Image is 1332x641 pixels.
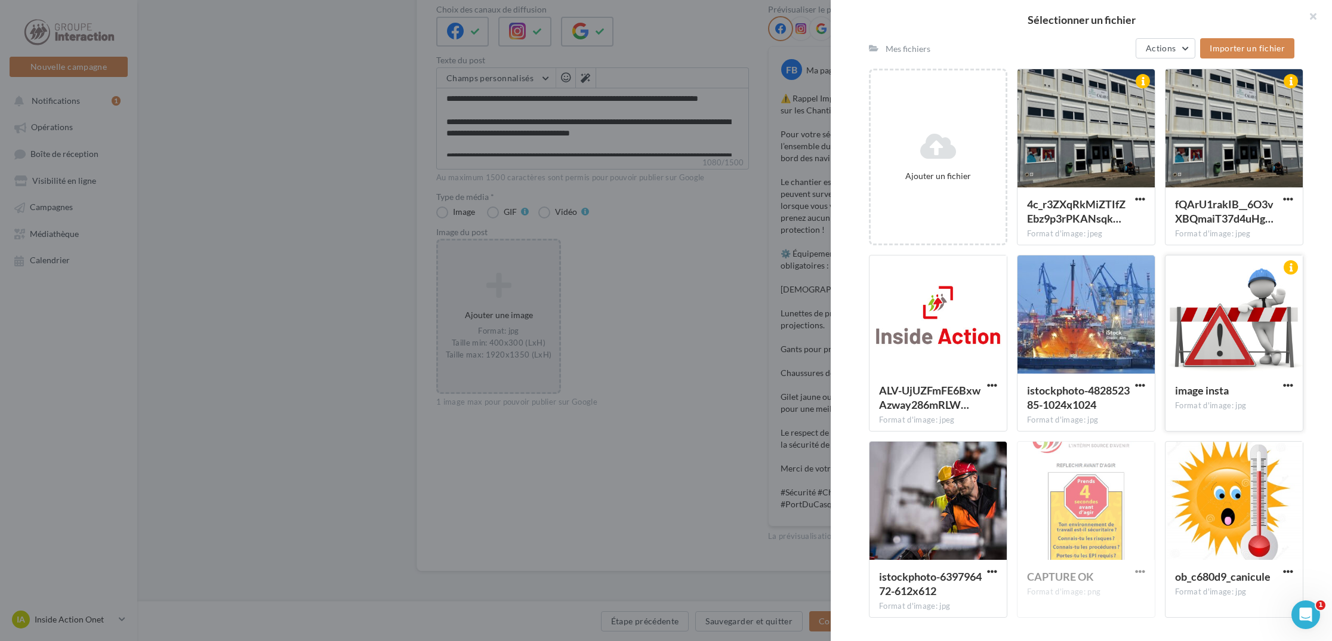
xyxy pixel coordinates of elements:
div: Format d'image: jpeg [879,415,997,426]
span: Importer un fichier [1210,43,1285,53]
div: Format d'image: jpg [1175,587,1293,597]
span: ALV-UjUZFmFE6BxwAzway286mRLWffufsN5FSC8Czzmc2zapifEe7Wk [879,384,980,411]
div: Format d'image: jpg [1027,415,1145,426]
button: Actions [1136,38,1195,58]
div: Format d'image: jpeg [1027,229,1145,239]
div: Ajouter un fichier [875,170,1001,182]
span: image insta [1175,384,1229,397]
span: istockphoto-639796472-612x612 [879,570,982,597]
div: Format d'image: jpeg [1175,229,1293,239]
h2: Sélectionner un fichier [850,14,1313,25]
span: ob_c680d9_canicule [1175,570,1271,583]
div: Mes fichiers [886,43,930,55]
span: istockphoto-482852385-1024x1024 [1027,384,1130,411]
iframe: Intercom live chat [1291,600,1320,629]
span: Actions [1146,43,1176,53]
span: fQArU1rakIB__6O3vXBQmaiT37d4uHgBpy5rCqHMJVenEK9rax6D4bDjfmD8kbYZeML8m9j74utHkP0fsA=s0 [1175,198,1274,225]
div: Format d'image: jpg [879,601,997,612]
div: Format d'image: jpg [1175,400,1293,411]
button: Importer un fichier [1200,38,1294,58]
span: 1 [1316,600,1325,610]
span: 4c_r3ZXqRkMiZTIfZEbz9p3rPKANsqkOx3nLJujS8qusadrW9XiNaZL_R2PCYFfqMfdNGAsebLkOhkgqJQ=s0 [1027,198,1126,225]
